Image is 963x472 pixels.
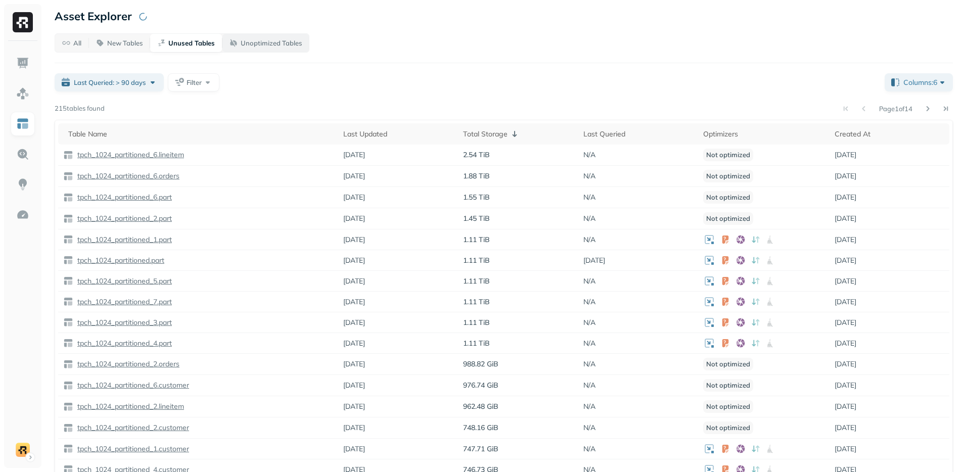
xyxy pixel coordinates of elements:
[583,235,595,245] p: N/A
[75,359,179,369] p: tpch_1024_partitioned_2.orders
[73,423,189,433] a: tpch_1024_partitioned_2.customer
[343,150,365,160] p: [DATE]
[835,402,856,411] p: [DATE]
[16,57,29,70] img: Dashboard
[73,214,172,223] a: tpch_1024_partitioned_2.part
[463,235,490,245] p: 1.11 TiB
[885,73,953,91] button: Columns:6
[73,171,179,181] a: tpch_1024_partitioned_6.orders
[583,402,595,411] p: N/A
[68,129,333,139] div: Table Name
[63,297,73,307] img: table
[73,256,164,265] a: tpch_1024_partitioned.part
[835,193,856,202] p: [DATE]
[63,338,73,348] img: table
[187,78,202,87] span: Filter
[583,339,595,348] p: N/A
[835,171,856,181] p: [DATE]
[63,402,73,412] img: table
[13,12,33,32] img: Ryft
[343,381,365,390] p: [DATE]
[835,318,856,327] p: [DATE]
[583,444,595,454] p: N/A
[63,276,73,286] img: table
[463,402,498,411] p: 962.48 GiB
[343,359,365,369] p: [DATE]
[16,87,29,100] img: Assets
[63,381,73,391] img: table
[463,444,498,454] p: 747.71 GiB
[343,402,365,411] p: [DATE]
[463,214,490,223] p: 1.45 TiB
[75,339,172,348] p: tpch_1024_partitioned_4.part
[343,444,365,454] p: [DATE]
[16,117,29,130] img: Asset Explorer
[73,381,189,390] a: tpch_1024_partitioned_6.customer
[583,256,605,265] p: [DATE]
[73,359,179,369] a: tpch_1024_partitioned_2.orders
[75,276,172,286] p: tpch_1024_partitioned_5.part
[75,235,172,245] p: tpch_1024_partitioned_1.part
[463,297,490,307] p: 1.11 TiB
[583,423,595,433] p: N/A
[55,73,164,91] button: Last Queried: > 90 days
[703,149,753,161] p: Not optimized
[74,78,146,87] span: Last Queried: > 90 days
[75,214,172,223] p: tpch_1024_partitioned_2.part
[168,38,215,48] p: Unused Tables
[73,276,172,286] a: tpch_1024_partitioned_5.part
[463,256,490,265] p: 1.11 TiB
[343,171,365,181] p: [DATE]
[63,423,73,433] img: table
[75,171,179,181] p: tpch_1024_partitioned_6.orders
[343,214,365,223] p: [DATE]
[16,148,29,161] img: Query Explorer
[75,297,172,307] p: tpch_1024_partitioned_7.part
[63,255,73,265] img: table
[583,150,595,160] p: N/A
[73,150,184,160] a: tpch_1024_partitioned_6.lineitem
[75,256,164,265] p: tpch_1024_partitioned.part
[463,359,498,369] p: 988.82 GiB
[703,212,753,225] p: Not optimized
[583,297,595,307] p: N/A
[16,178,29,191] img: Insights
[583,276,595,286] p: N/A
[583,171,595,181] p: N/A
[583,129,693,139] div: Last Queried
[835,444,856,454] p: [DATE]
[703,129,824,139] div: Optimizers
[63,171,73,181] img: table
[463,276,490,286] p: 1.11 TiB
[703,191,753,204] p: Not optimized
[879,104,912,113] p: Page 1 of 14
[63,193,73,203] img: table
[63,214,73,224] img: table
[463,193,490,202] p: 1.55 TiB
[463,381,498,390] p: 976.74 GiB
[63,359,73,369] img: table
[343,256,365,265] p: [DATE]
[75,381,189,390] p: tpch_1024_partitioned_6.customer
[343,235,365,245] p: [DATE]
[835,129,944,139] div: Created At
[835,150,856,160] p: [DATE]
[241,38,302,48] p: Unoptimized Tables
[73,38,81,48] p: All
[835,256,856,265] p: [DATE]
[703,379,753,392] p: Not optimized
[703,400,753,413] p: Not optimized
[463,128,573,140] div: Total Storage
[463,150,490,160] p: 2.54 TiB
[835,423,856,433] p: [DATE]
[73,235,172,245] a: tpch_1024_partitioned_1.part
[343,129,453,139] div: Last Updated
[463,339,490,348] p: 1.11 TiB
[73,339,172,348] a: tpch_1024_partitioned_4.part
[73,444,189,454] a: tpch_1024_partitioned_1.customer
[583,214,595,223] p: N/A
[583,193,595,202] p: N/A
[75,193,172,202] p: tpch_1024_partitioned_6.part
[63,150,73,160] img: table
[343,276,365,286] p: [DATE]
